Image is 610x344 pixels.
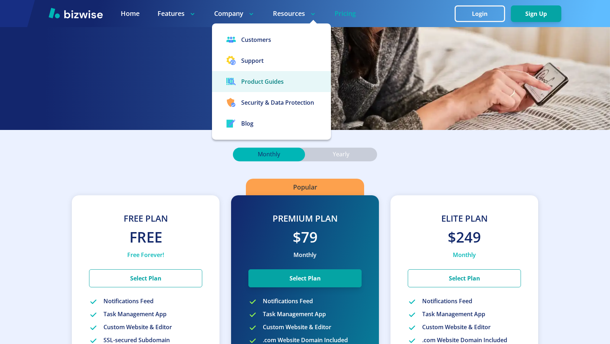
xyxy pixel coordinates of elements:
h3: Free Plan [89,213,202,225]
p: Task Management App [103,310,167,319]
p: Company [214,9,255,18]
p: Popular [293,182,317,192]
a: Select Plan [248,275,362,282]
a: Product Guides [212,71,331,92]
a: Pricing [335,9,356,18]
button: Select Plan [248,269,362,287]
p: Monthly [248,251,362,259]
button: Sign Up [511,5,561,22]
a: Login [455,10,511,17]
h2: Free [89,227,202,247]
img: Bizwise Logo [49,8,103,18]
p: Notifications Feed [103,297,154,306]
p: Task Management App [263,310,326,319]
a: Blog [212,113,331,134]
a: Select Plan [89,275,202,282]
button: Login [455,5,505,22]
div: Monthly [233,148,305,161]
p: Yearly [333,151,349,158]
a: Sign Up [511,10,561,17]
p: Custom Website & Editor [263,323,331,332]
a: Select Plan [408,275,521,282]
p: Monthly [258,151,280,158]
h3: Elite Plan [408,213,521,225]
p: Notifications Feed [422,297,472,306]
h2: $249 [408,227,521,247]
button: Select Plan [89,269,202,287]
p: Notifications Feed [263,297,313,306]
a: Home [121,9,140,18]
p: Resources [273,9,317,18]
h3: Premium Plan [248,213,362,225]
a: Security & Data Protection [212,92,331,113]
p: Free Forever! [89,251,202,259]
div: Yearly [305,148,377,161]
p: Features [158,9,196,18]
p: Monthly [408,251,521,259]
p: Task Management App [422,310,485,319]
a: Customers [212,29,331,50]
p: Custom Website & Editor [103,323,172,332]
p: Custom Website & Editor [422,323,491,332]
button: Support [212,50,331,71]
h2: $79 [248,227,362,247]
button: Select Plan [408,269,521,287]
